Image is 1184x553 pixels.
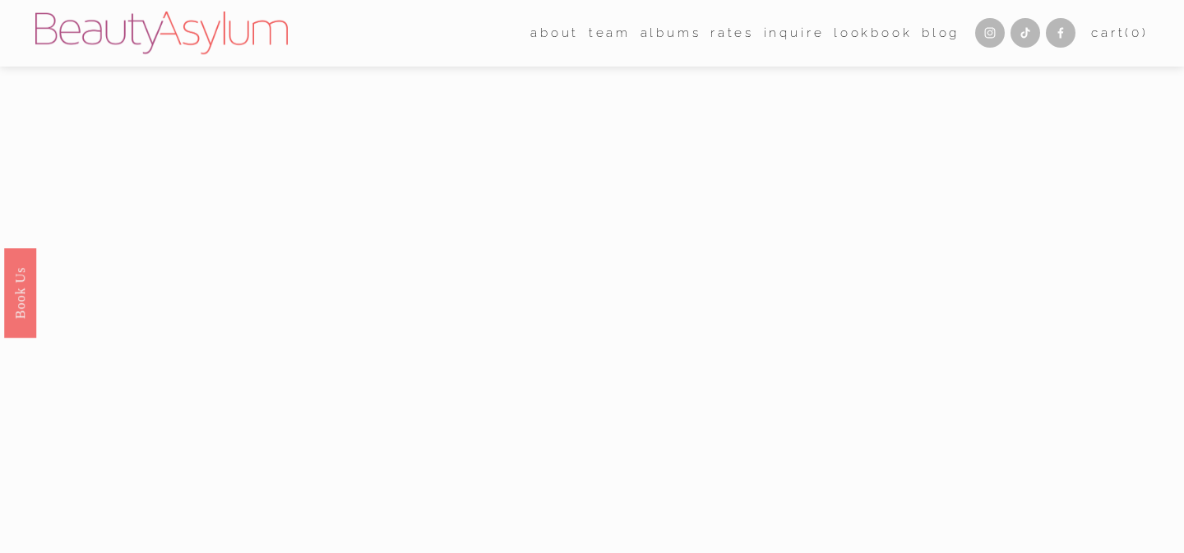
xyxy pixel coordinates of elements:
span: about [530,22,579,44]
span: team [589,22,631,44]
a: Instagram [975,18,1005,48]
a: Rates [710,21,754,46]
img: Beauty Asylum | Bridal Hair &amp; Makeup Charlotte &amp; Atlanta [35,12,288,54]
a: TikTok [1011,18,1040,48]
span: 0 [1131,25,1142,40]
a: Blog [922,21,960,46]
a: Lookbook [834,21,913,46]
a: folder dropdown [530,21,579,46]
a: Facebook [1046,18,1075,48]
a: Cart(0) [1091,22,1149,44]
a: folder dropdown [589,21,631,46]
a: Inquire [764,21,825,46]
a: albums [641,21,701,46]
a: Book Us [4,247,36,337]
span: ( ) [1125,25,1148,40]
